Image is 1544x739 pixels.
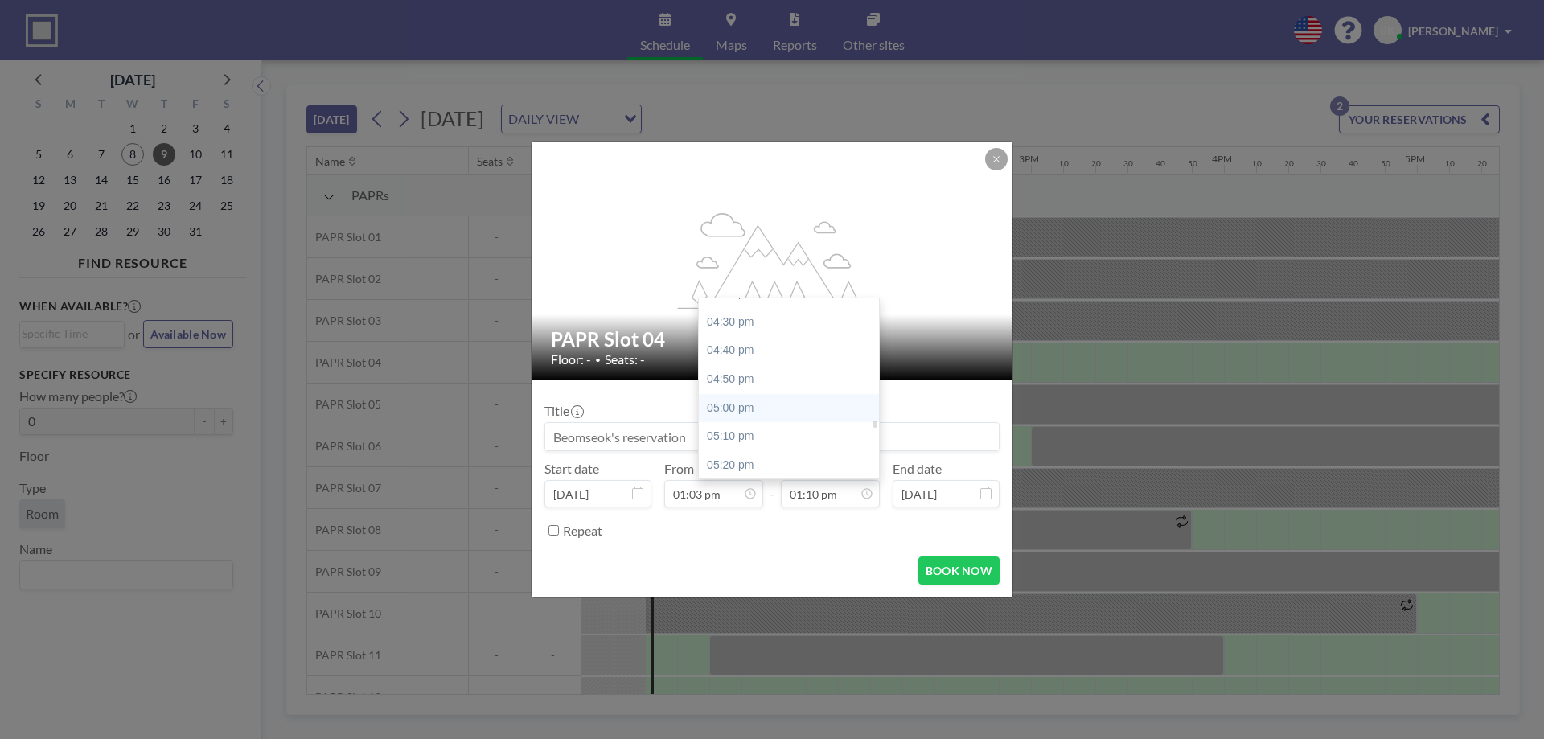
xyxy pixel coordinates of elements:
[605,351,645,367] span: Seats: -
[563,523,602,539] label: Repeat
[664,461,694,477] label: From
[699,451,887,480] div: 05:20 pm
[544,403,582,419] label: Title
[699,394,887,423] div: 05:00 pm
[551,351,591,367] span: Floor: -
[699,422,887,451] div: 05:10 pm
[918,556,1000,585] button: BOOK NOW
[551,327,995,351] h2: PAPR Slot 04
[770,466,774,502] span: -
[893,461,942,477] label: End date
[699,336,887,365] div: 04:40 pm
[699,365,887,394] div: 04:50 pm
[545,423,999,450] input: Beomseok's reservation
[595,354,601,366] span: •
[699,308,887,337] div: 04:30 pm
[544,461,599,477] label: Start date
